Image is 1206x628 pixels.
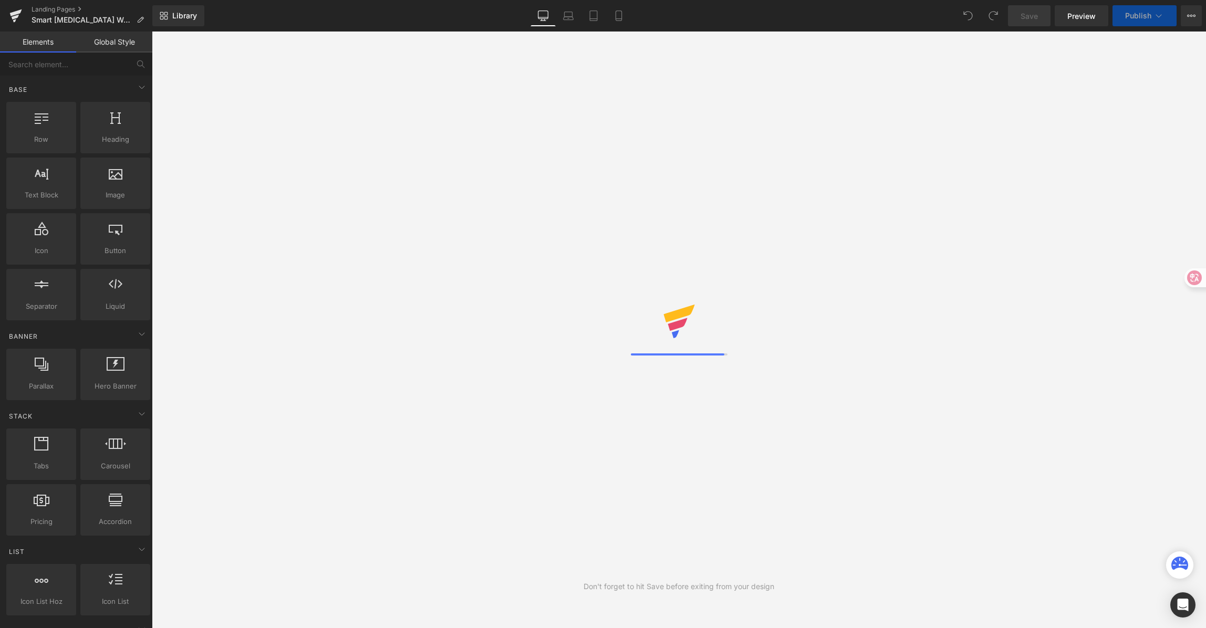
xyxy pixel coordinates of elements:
[9,596,73,607] span: Icon List Hoz
[531,5,556,26] a: Desktop
[32,5,152,14] a: Landing Pages
[32,16,132,24] span: Smart [MEDICAL_DATA] Watch (Oscillometric Micro-Cuff) — FAQ
[606,5,631,26] a: Mobile
[983,5,1004,26] button: Redo
[581,5,606,26] a: Tablet
[84,134,147,145] span: Heading
[8,331,39,341] span: Banner
[584,581,774,592] div: Don't forget to hit Save before exiting from your design
[556,5,581,26] a: Laptop
[84,516,147,527] span: Accordion
[9,460,73,472] span: Tabs
[9,245,73,256] span: Icon
[84,460,147,472] span: Carousel
[1125,12,1151,20] span: Publish
[1113,5,1177,26] button: Publish
[172,11,197,20] span: Library
[1021,11,1038,22] span: Save
[1181,5,1202,26] button: More
[84,245,147,256] span: Button
[8,85,28,95] span: Base
[1067,11,1096,22] span: Preview
[958,5,979,26] button: Undo
[9,381,73,392] span: Parallax
[9,134,73,145] span: Row
[8,547,26,557] span: List
[9,516,73,527] span: Pricing
[1170,592,1195,617] div: Open Intercom Messenger
[9,301,73,312] span: Separator
[84,381,147,392] span: Hero Banner
[84,596,147,607] span: Icon List
[1055,5,1108,26] a: Preview
[9,190,73,201] span: Text Block
[76,32,152,53] a: Global Style
[84,190,147,201] span: Image
[152,5,204,26] a: New Library
[84,301,147,312] span: Liquid
[8,411,34,421] span: Stack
